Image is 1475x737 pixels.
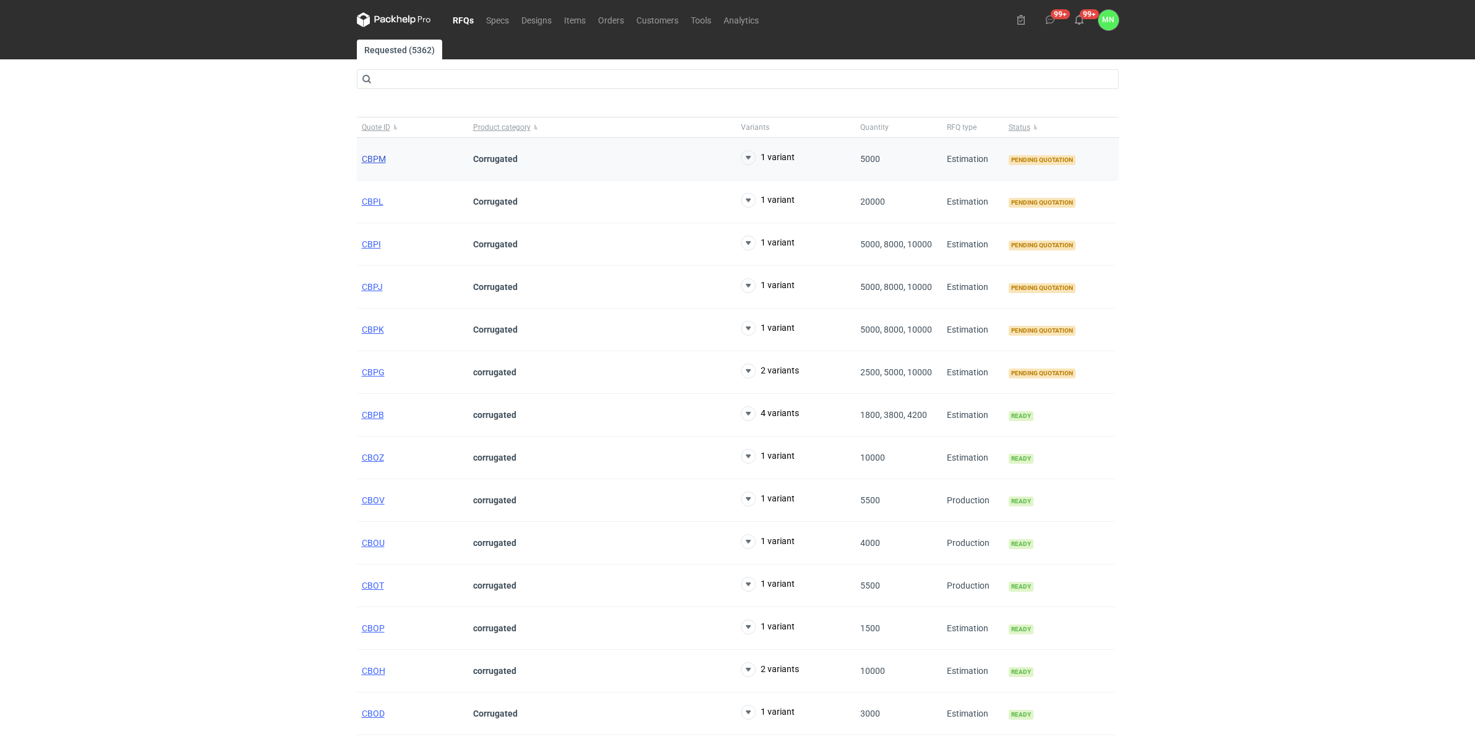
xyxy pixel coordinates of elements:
span: 4000 [860,538,880,548]
a: CBOH [362,666,385,676]
span: Ready [1009,582,1033,592]
span: Pending quotation [1009,283,1075,293]
a: Requested (5362) [357,40,442,59]
div: Estimation [942,266,1004,309]
span: Pending quotation [1009,368,1075,378]
span: 20000 [860,197,885,207]
button: 1 variant [741,577,795,592]
span: Quantity [860,122,889,132]
span: Ready [1009,710,1033,720]
div: Production [942,522,1004,564]
strong: corrugated [473,581,516,590]
span: Quote ID [362,122,390,132]
span: RFQ type [947,122,977,132]
button: 2 variants [741,662,799,677]
button: 99+ [1040,10,1060,30]
div: Estimation [942,181,1004,223]
span: 5000 [860,154,880,164]
span: Ready [1009,539,1033,549]
button: 2 variants [741,364,799,378]
span: 10000 [860,453,885,462]
div: Estimation [942,138,1004,181]
a: Specs [480,12,515,27]
a: CBPB [362,410,384,420]
button: 4 variants [741,406,799,421]
span: Ready [1009,496,1033,506]
div: Estimation [942,607,1004,650]
strong: Corrugated [473,282,518,292]
button: Product category [468,117,736,137]
button: 1 variant [741,620,795,634]
button: 1 variant [741,534,795,549]
strong: Corrugated [473,197,518,207]
a: CBOU [362,538,385,548]
strong: Corrugated [473,325,518,334]
span: Pending quotation [1009,241,1075,250]
span: Pending quotation [1009,326,1075,336]
div: Estimation [942,223,1004,266]
div: Estimation [942,692,1004,735]
a: CBOZ [362,453,384,462]
span: Product category [473,122,531,132]
span: 5500 [860,495,880,505]
a: CBPM [362,154,386,164]
strong: Corrugated [473,239,518,249]
span: 5500 [860,581,880,590]
figcaption: MN [1098,10,1119,30]
span: CBPG [362,367,385,377]
strong: corrugated [473,453,516,462]
strong: Corrugated [473,709,518,718]
a: CBPK [362,325,384,334]
span: 2500, 5000, 10000 [860,367,932,377]
div: Estimation [942,650,1004,692]
div: Production [942,479,1004,522]
a: CBOD [362,709,385,718]
a: CBOV [362,495,385,505]
div: Estimation [942,394,1004,437]
div: Production [942,564,1004,607]
a: CBPI [362,239,381,249]
div: Estimation [942,351,1004,394]
strong: corrugated [473,410,516,420]
span: 10000 [860,666,885,676]
svg: Packhelp Pro [357,12,431,27]
span: 1500 [860,623,880,633]
a: RFQs [447,12,480,27]
strong: corrugated [473,623,516,633]
span: 5000, 8000, 10000 [860,239,932,249]
a: Tools [685,12,717,27]
button: 1 variant [741,449,795,464]
button: 1 variant [741,321,795,336]
span: Ready [1009,454,1033,464]
span: 5000, 8000, 10000 [860,282,932,292]
button: 99+ [1069,10,1089,30]
a: CBOP [362,623,385,633]
span: Ready [1009,624,1033,634]
div: Estimation [942,437,1004,479]
a: CBPJ [362,282,383,292]
button: 1 variant [741,236,795,250]
a: Designs [515,12,558,27]
button: Status [1004,117,1115,137]
span: 5000, 8000, 10000 [860,325,932,334]
button: 1 variant [741,705,795,720]
span: Status [1009,122,1030,132]
strong: Corrugated [473,154,518,164]
a: CBOT [362,581,384,590]
span: Variants [741,122,769,132]
a: Analytics [717,12,765,27]
button: 1 variant [741,492,795,506]
button: 1 variant [741,278,795,293]
strong: corrugated [473,538,516,548]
